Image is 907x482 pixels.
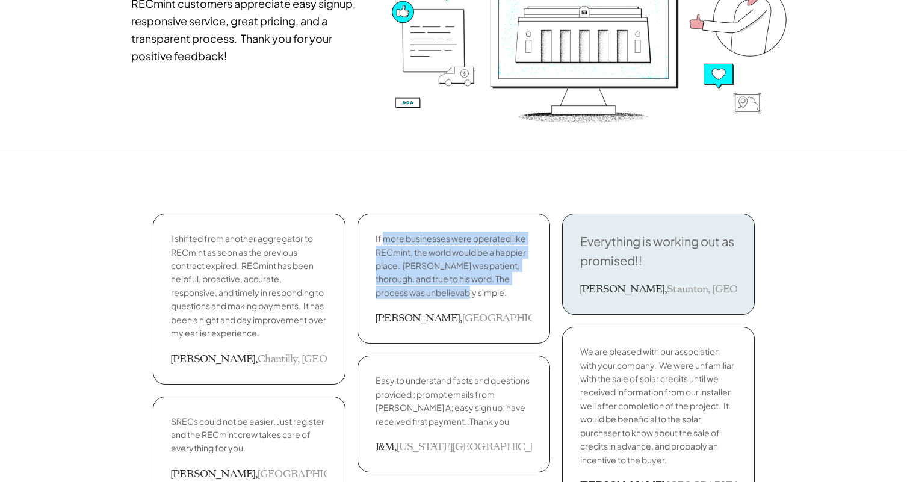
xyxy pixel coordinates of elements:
[171,467,255,481] h3: [PERSON_NAME]
[376,232,532,299] p: If more businesses were operated like RECmint, the world would be a happier place. [PERSON_NAME] ...
[460,311,462,326] h3: ,
[462,311,679,326] p: [GEOGRAPHIC_DATA], [GEOGRAPHIC_DATA]
[580,232,737,270] p: Everything is working out as promised!!
[171,352,255,366] h3: [PERSON_NAME]
[397,440,670,454] p: [US_STATE][GEOGRAPHIC_DATA], [GEOGRAPHIC_DATA]
[258,352,408,366] p: Chantilly, [GEOGRAPHIC_DATA]
[255,467,258,481] h3: ,
[376,440,394,454] h3: J&M
[580,282,664,297] h3: [PERSON_NAME]
[394,440,397,454] h3: ,
[376,311,460,326] h3: [PERSON_NAME]
[171,415,327,455] p: SRECs could not be easier. Just register and the RECmint crew takes care of everything for you.
[664,282,667,297] h3: ,
[580,345,737,466] p: We are pleased with our association with your company. We were unfamiliar with the sale of solar ...
[376,374,532,428] p: Easy to understand facts and questions provided ; prompt emails from [PERSON_NAME] A; easy sign u...
[258,467,475,481] p: [GEOGRAPHIC_DATA], [GEOGRAPHIC_DATA]
[667,282,819,297] p: Staunton, [GEOGRAPHIC_DATA]
[255,352,258,366] h3: ,
[171,232,327,339] p: I shifted from another aggregator to RECmint as soon as the previous contract expired. RECmint ha...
